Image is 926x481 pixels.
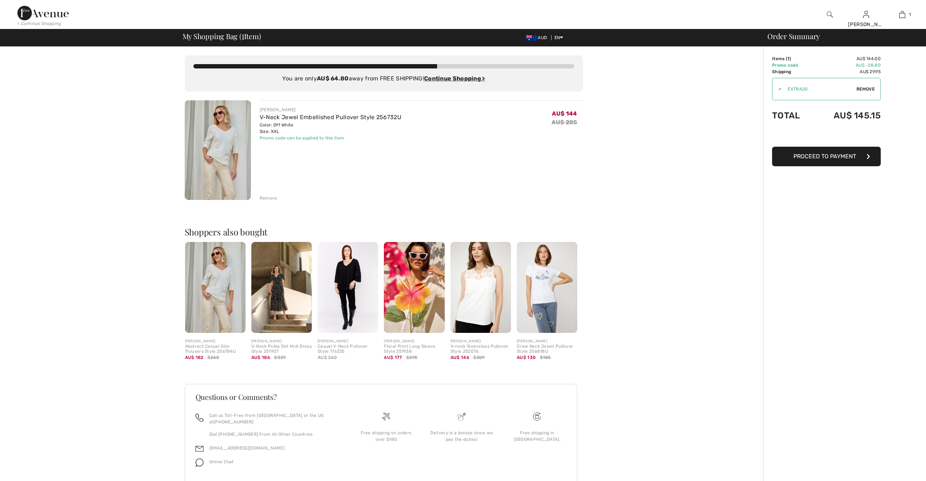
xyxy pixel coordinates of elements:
div: [PERSON_NAME] [185,339,246,344]
a: Continue Shopping > [424,75,485,82]
div: [PERSON_NAME] [251,339,312,344]
span: $339 [274,354,286,361]
input: Promo code [782,78,856,100]
p: Dial [PHONE_NUMBER] From All Other Countries [209,431,340,438]
h2: Shoppers also bought [185,227,583,236]
div: [PERSON_NAME] [848,21,884,28]
div: Remove [260,195,277,201]
a: Sign In [863,11,869,18]
div: Free shipping on orders over $180 [354,430,418,443]
span: My Shopping Bag ( Item) [183,33,261,40]
img: Free shipping on orders over $180 [382,413,390,421]
div: Delivery is a breeze since we pay the duties! [430,430,494,443]
span: 1 [242,31,244,40]
img: chat [196,459,204,467]
div: Order Summary [759,33,922,40]
td: Shipping [772,68,813,75]
div: Crew Neck Jewel Pullover Style 256818U [517,344,577,354]
div: [PERSON_NAME] [451,339,511,344]
img: Delivery is a breeze since we pay the duties! [458,413,466,421]
button: Proceed to Payment [772,147,881,166]
td: Promo code [772,62,813,68]
span: 1 [909,11,911,18]
div: You are only away from FREE SHIPPING! [193,74,574,83]
span: AUD [526,35,550,40]
div: [PERSON_NAME] [260,106,401,113]
div: Free shipping in [GEOGRAPHIC_DATA]. [505,430,569,443]
img: email [196,445,204,453]
div: Casual V-Neck Pullover Style 176335 [318,344,378,354]
span: AU$ 186 [251,355,270,360]
img: Australian Dollar [526,35,538,41]
div: [PERSON_NAME] [318,339,378,344]
img: Abstract Casual Slim Trousers Style 256784U [185,242,246,333]
span: AU$ 177 [384,355,402,360]
span: $209 [473,354,485,361]
td: AU$ -28.80 [813,62,881,68]
iframe: PayPal [772,128,881,144]
s: AU$ 205 [552,119,577,126]
img: My Info [863,10,869,19]
div: Abstract Casual Slim Trousers Style 256784U [185,344,246,354]
span: AU$ 130 [517,355,536,360]
h3: Questions or Comments? [196,393,566,401]
a: V-Neck Jewel Embellished Pullover Style 256732U [260,114,401,121]
span: Proceed to Payment [793,153,856,160]
span: $185 [540,354,551,361]
span: $295 [406,354,417,361]
span: AU$ 182 [185,355,204,360]
p: Call us Toll-Free from [GEOGRAPHIC_DATA] or the US at [209,412,340,425]
a: 1 [884,10,920,19]
td: Total [772,103,813,128]
td: AU$ 144.00 [813,55,881,62]
div: V-neck Sleeveless Pullover Style 252076 [451,344,511,354]
img: Casual V-Neck Pullover Style 176335 [318,242,378,333]
strong: AU$ 64.80 [317,75,349,82]
span: EN [554,35,563,40]
span: Online Chat [209,459,234,464]
img: Crew Neck Jewel Pullover Style 256818U [517,242,577,333]
div: Floral Print Long Sleeve Style 251938 [384,344,444,354]
a: [PHONE_NUMBER] [214,419,254,424]
div: [PERSON_NAME] [517,339,577,344]
span: 1 [787,56,789,61]
div: Color: Off White Size: XXL [260,122,401,135]
span: AU$ 260 [318,355,337,360]
div: V-Neck Polka Dot Midi Dress Style 251907 [251,344,312,354]
img: V-Neck Jewel Embellished Pullover Style 256732U [185,100,251,200]
span: Remove [856,86,875,92]
div: [PERSON_NAME] [384,339,444,344]
img: Floral Print Long Sleeve Style 251938 [384,242,444,333]
img: V-neck Sleeveless Pullover Style 252076 [451,242,511,333]
img: 1ère Avenue [17,6,69,20]
a: [EMAIL_ADDRESS][DOMAIN_NAME] [209,446,285,451]
div: Promo code can be applied to this item [260,135,401,141]
img: search the website [827,10,833,19]
span: AU$ 144 [552,110,577,117]
img: Free shipping on orders over $180 [533,413,541,421]
img: V-Neck Polka Dot Midi Dress Style 251907 [251,242,312,333]
td: AU$ 29.95 [813,68,881,75]
td: Items ( ) [772,55,813,62]
div: ✔ [772,86,782,92]
div: < Continue Shopping [17,20,61,27]
span: AU$ 146 [451,355,469,360]
span: $260 [208,354,219,361]
img: call [196,414,204,422]
img: My Bag [899,10,905,19]
td: AU$ 145.15 [813,103,881,128]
